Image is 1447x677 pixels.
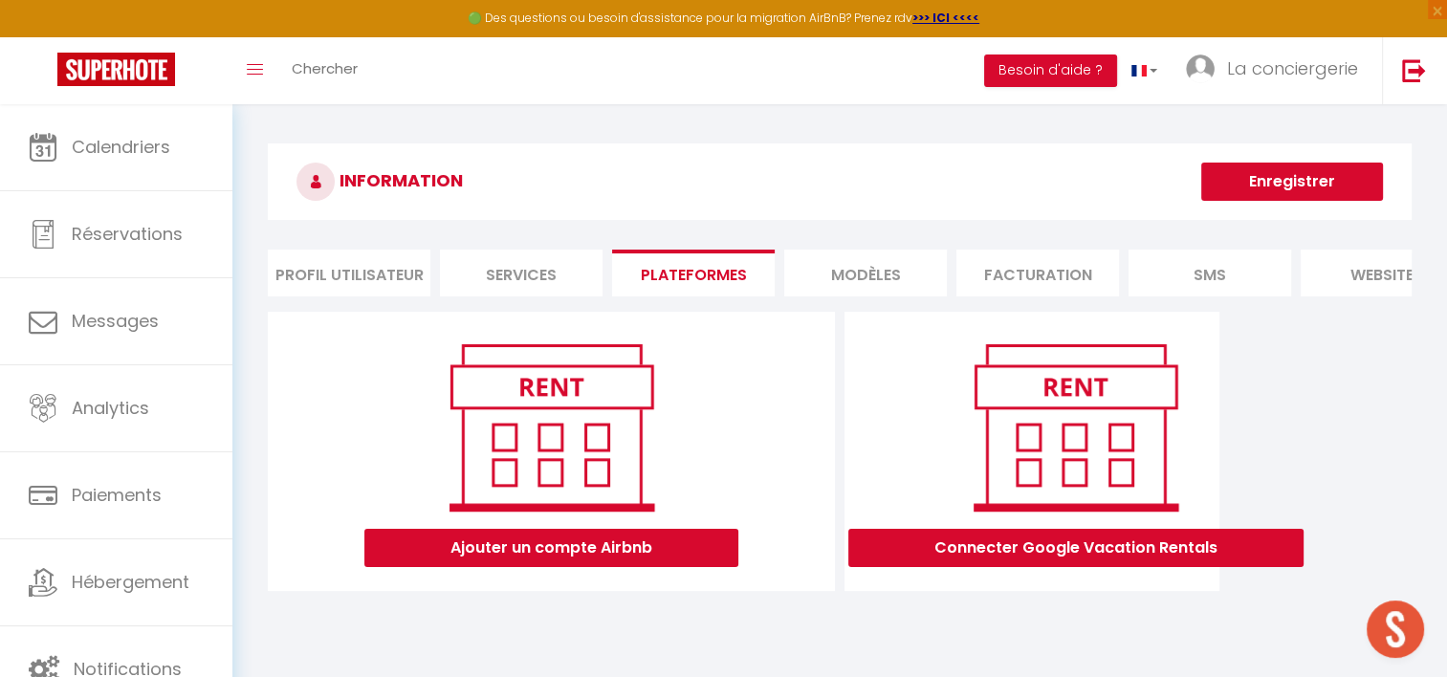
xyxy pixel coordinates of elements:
[72,396,149,420] span: Analytics
[1129,250,1291,296] li: SMS
[1227,56,1358,80] span: La conciergerie
[956,250,1119,296] li: Facturation
[784,250,947,296] li: MODÈLES
[429,336,673,519] img: rent.png
[72,309,159,333] span: Messages
[292,58,358,78] span: Chercher
[57,53,175,86] img: Super Booking
[1186,55,1215,83] img: ...
[1172,37,1382,104] a: ... La conciergerie
[72,483,162,507] span: Paiements
[1402,58,1426,82] img: logout
[72,570,189,594] span: Hébergement
[1367,601,1424,658] div: Ouvrir le chat
[72,222,183,246] span: Réservations
[1201,163,1383,201] button: Enregistrer
[912,10,979,26] a: >>> ICI <<<<
[984,55,1117,87] button: Besoin d'aide ?
[848,529,1304,567] button: Connecter Google Vacation Rentals
[277,37,372,104] a: Chercher
[954,336,1197,519] img: rent.png
[268,250,430,296] li: Profil Utilisateur
[268,143,1412,220] h3: INFORMATION
[612,250,775,296] li: Plateformes
[440,250,603,296] li: Services
[364,529,738,567] button: Ajouter un compte Airbnb
[72,135,170,159] span: Calendriers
